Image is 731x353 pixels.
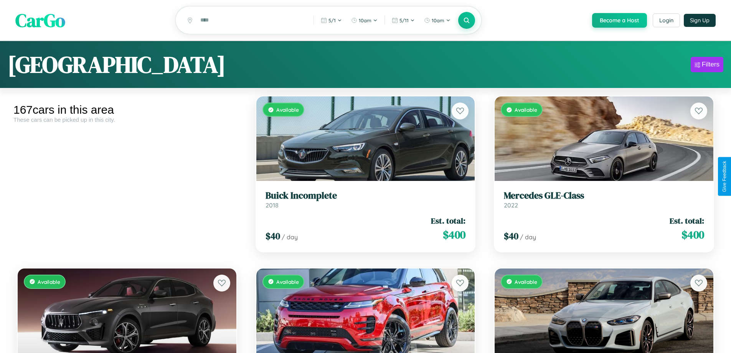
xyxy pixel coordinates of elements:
span: Est. total: [670,215,704,226]
span: Available [515,278,537,285]
span: CarGo [15,8,65,33]
div: 167 cars in this area [13,103,241,116]
span: / day [282,233,298,241]
button: 5/11 [388,14,419,27]
h1: [GEOGRAPHIC_DATA] [8,49,226,80]
button: Become a Host [592,13,647,28]
span: Est. total: [431,215,465,226]
span: 5 / 1 [328,17,336,23]
h3: Mercedes GLE-Class [504,190,704,201]
span: Available [276,106,299,113]
span: Available [515,106,537,113]
a: Mercedes GLE-Class2022 [504,190,704,209]
span: $ 400 [681,227,704,242]
button: 10am [347,14,381,27]
span: $ 40 [504,230,518,242]
div: Filters [702,61,719,68]
span: $ 400 [443,227,465,242]
button: 5/1 [317,14,346,27]
span: 10am [432,17,444,23]
div: These cars can be picked up in this city. [13,116,241,123]
span: 2022 [504,201,518,209]
span: 5 / 11 [399,17,409,23]
button: 10am [420,14,454,27]
span: 2018 [266,201,279,209]
button: Filters [691,57,723,72]
span: Available [38,278,60,285]
button: Sign Up [684,14,716,27]
span: $ 40 [266,230,280,242]
div: Give Feedback [722,161,727,192]
span: / day [520,233,536,241]
h3: Buick Incomplete [266,190,466,201]
button: Login [653,13,680,27]
span: Available [276,278,299,285]
a: Buick Incomplete2018 [266,190,466,209]
span: 10am [359,17,371,23]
